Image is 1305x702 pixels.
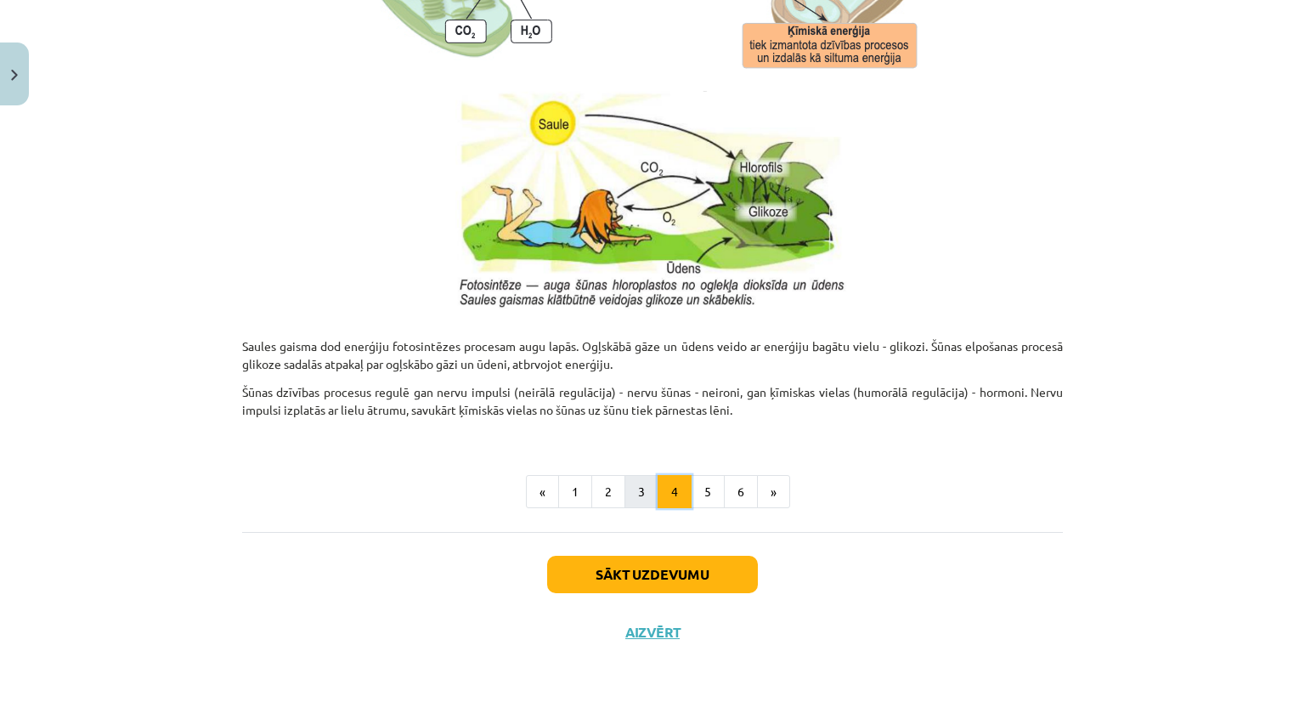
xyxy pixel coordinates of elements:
p: Šūnas dzīvības procesus regulē gan nervu impulsi (neirālā regulācija) - nervu šūnas - neironi, ga... [242,383,1063,437]
button: Aizvērt [620,624,685,641]
img: icon-close-lesson-0947bae3869378f0d4975bcd49f059093ad1ed9edebbc8119c70593378902aed.svg [11,70,18,81]
nav: Page navigation example [242,475,1063,509]
button: 2 [591,475,625,509]
button: 3 [624,475,658,509]
button: « [526,475,559,509]
button: 5 [691,475,725,509]
button: 6 [724,475,758,509]
button: Sākt uzdevumu [547,556,758,593]
button: 1 [558,475,592,509]
button: 4 [658,475,692,509]
button: » [757,475,790,509]
p: Saules gaisma dod enerģiju fotosintēzes procesam augu lapās. Ogļskābā gāze un ūdens veido ar ener... [242,320,1063,373]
